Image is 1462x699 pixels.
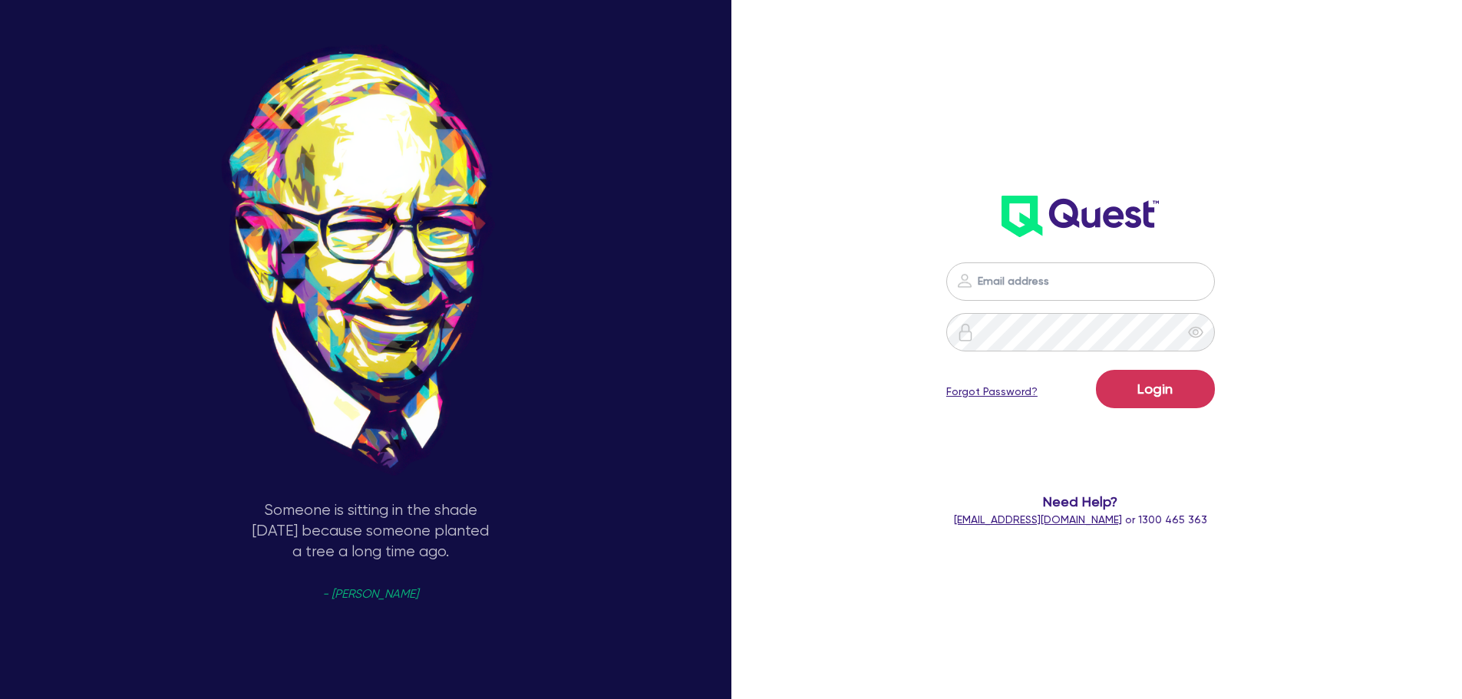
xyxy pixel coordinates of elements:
span: eye [1188,325,1203,340]
input: Email address [946,262,1215,301]
img: icon-password [956,323,975,341]
span: Need Help? [885,491,1277,512]
img: wH2k97JdezQIQAAAABJRU5ErkJggg== [1002,196,1159,237]
a: [EMAIL_ADDRESS][DOMAIN_NAME] [954,513,1122,526]
button: Login [1096,370,1215,408]
a: Forgot Password? [946,384,1038,400]
span: or 1300 465 363 [954,513,1207,526]
span: - [PERSON_NAME] [322,589,418,600]
img: icon-password [955,272,974,290]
